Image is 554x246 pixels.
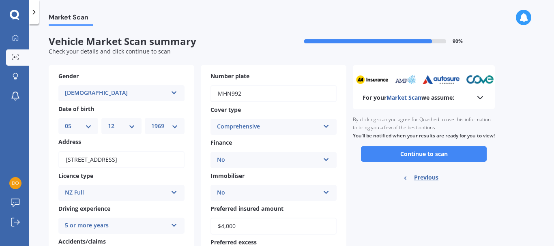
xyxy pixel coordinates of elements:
span: Preferred insured amount [210,205,283,212]
div: NZ Full [65,188,167,198]
span: Preferred excess [210,238,257,246]
span: Number plate [210,72,249,80]
img: aa_sm.webp [356,75,388,84]
span: Address [58,138,81,146]
button: Continue to scan [361,146,487,162]
span: Market Scan [49,13,93,24]
span: Finance [210,139,232,147]
span: Accidents/claims [58,237,106,245]
img: cove_sm.webp [466,75,494,84]
span: Check your details and click continue to scan [49,47,171,55]
span: Driving experience [58,205,110,212]
b: You’ll be notified when your results are ready for you to view! [353,132,495,139]
div: No [217,155,320,165]
img: amp_sm.png [394,75,417,84]
div: 5 or more years [65,221,167,231]
span: Previous [414,171,438,184]
span: Licence type [58,172,93,180]
span: Date of birth [58,105,94,113]
div: [DEMOGRAPHIC_DATA] [65,88,167,98]
span: Cover type [210,106,241,113]
span: Gender [58,72,79,80]
span: Vehicle Market Scan summary [49,36,272,47]
div: No [217,188,320,198]
img: a9504fe3d021ec386c5953bc55c03c30 [9,177,21,189]
span: Immobiliser [210,172,245,180]
div: Comprehensive [217,122,320,132]
span: 90 % [453,39,463,44]
b: For your we assume: [363,94,454,102]
div: By clicking scan you agree for Quashed to use this information to bring you a few of the best opt... [353,109,495,146]
span: Market Scan [387,94,421,101]
img: autosure_sm.webp [422,75,460,84]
